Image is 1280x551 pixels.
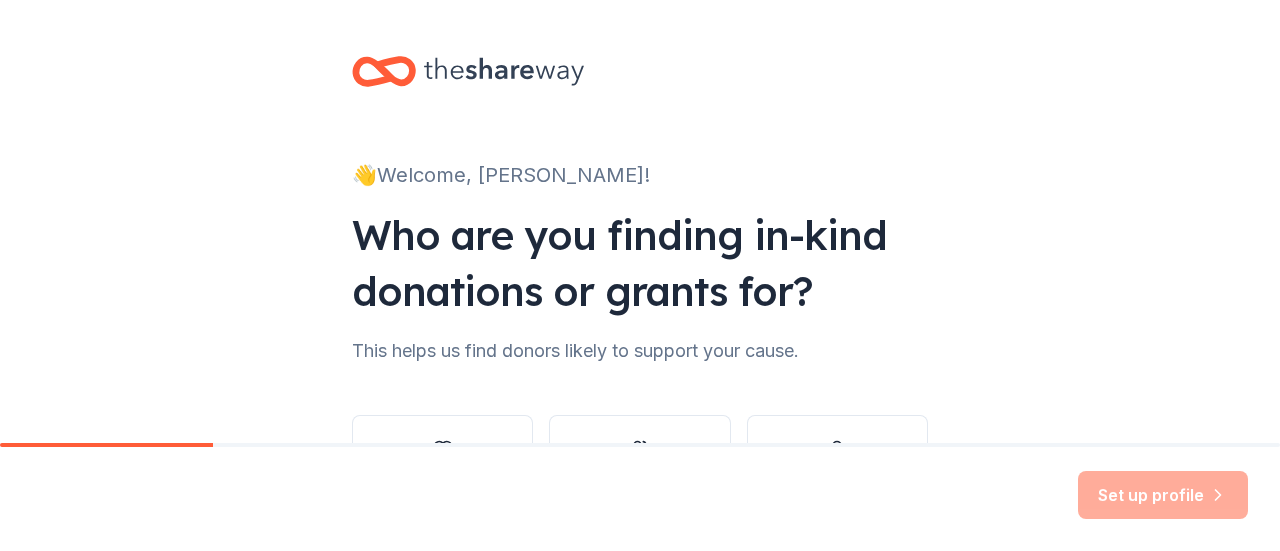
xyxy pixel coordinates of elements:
[352,415,533,511] button: Nonprofit
[352,159,928,191] div: 👋 Welcome, [PERSON_NAME]!
[549,415,730,511] button: Other group
[747,415,928,511] button: Individual
[352,207,928,319] div: Who are you finding in-kind donations or grants for?
[352,335,928,367] div: This helps us find donors likely to support your cause.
